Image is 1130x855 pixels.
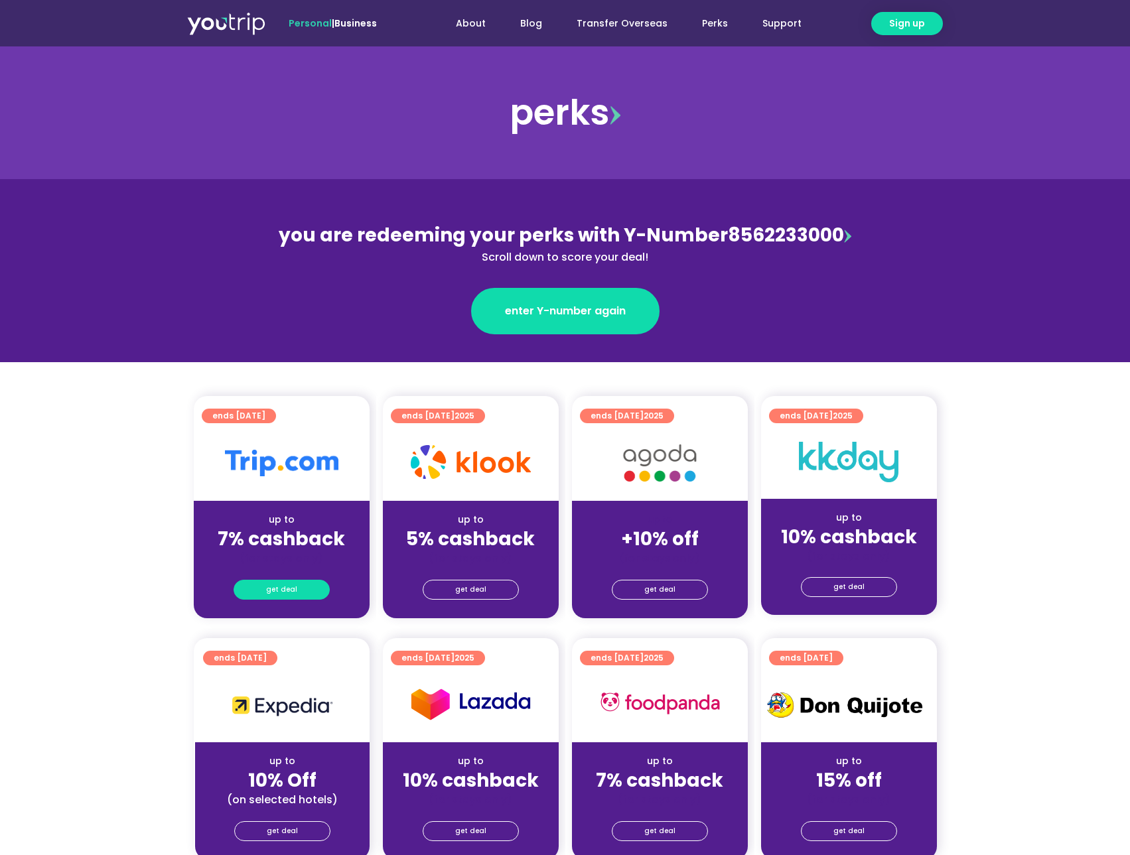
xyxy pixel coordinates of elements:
a: Support [745,11,819,36]
a: get deal [423,821,519,841]
a: ends [DATE]2025 [391,651,485,665]
span: ends [DATE] [591,409,664,423]
a: Sign up [871,12,943,35]
div: up to [772,511,926,525]
div: up to [393,754,548,768]
a: enter Y-number again [471,288,660,334]
span: get deal [644,580,675,599]
div: (for stays only) [393,793,548,807]
strong: +10% off [621,526,699,552]
div: up to [393,513,548,527]
div: up to [583,754,737,768]
span: get deal [644,822,675,840]
a: ends [DATE]2025 [580,651,674,665]
a: ends [DATE]2025 [769,409,863,423]
span: ends [DATE] [212,409,265,423]
div: 8562233000 [277,222,853,265]
a: get deal [612,821,708,841]
strong: 5% cashback [406,526,535,552]
span: ends [DATE] [401,651,474,665]
strong: 7% cashback [596,767,723,793]
div: up to [772,754,926,768]
span: ends [DATE] [214,651,267,665]
span: 2025 [455,410,474,421]
div: up to [204,513,359,527]
span: ends [DATE] [780,409,853,423]
div: (on selected hotels) [206,793,359,807]
strong: 10% cashback [403,767,539,793]
a: ends [DATE]2025 [580,409,674,423]
span: up to [648,513,672,526]
span: get deal [267,822,298,840]
span: get deal [833,578,865,596]
span: you are redeeming your perks with Y-Number [279,222,728,248]
strong: 15% off [816,767,882,793]
span: | [289,17,377,30]
div: (for stays only) [204,551,359,565]
div: (for stays only) [583,551,737,565]
span: 2025 [455,652,474,663]
span: get deal [266,580,297,599]
a: get deal [234,821,330,841]
strong: 10% cashback [781,524,917,550]
span: enter Y-number again [505,303,626,319]
span: ends [DATE] [780,651,833,665]
span: get deal [455,580,486,599]
a: Perks [685,11,745,36]
div: (for stays only) [772,793,926,807]
span: ends [DATE] [591,651,664,665]
span: get deal [833,822,865,840]
span: Sign up [889,17,925,31]
a: Business [334,17,377,30]
strong: 10% Off [248,767,317,793]
a: Transfer Overseas [559,11,685,36]
div: up to [206,754,359,768]
a: Blog [503,11,559,36]
a: About [439,11,503,36]
span: Personal [289,17,332,30]
a: get deal [612,580,708,600]
span: 2025 [833,410,853,421]
a: ends [DATE] [769,651,843,665]
span: 2025 [644,652,664,663]
div: (for stays only) [393,551,548,565]
div: (for stays only) [583,793,737,807]
div: Scroll down to score your deal! [277,249,853,265]
a: get deal [234,580,330,600]
a: ends [DATE]2025 [391,409,485,423]
a: get deal [801,821,897,841]
span: ends [DATE] [401,409,474,423]
strong: 7% cashback [218,526,345,552]
div: (for stays only) [772,549,926,563]
span: 2025 [644,410,664,421]
a: ends [DATE] [203,651,277,665]
a: get deal [801,577,897,597]
span: get deal [455,822,486,840]
a: get deal [423,580,519,600]
nav: Menu [413,11,819,36]
a: ends [DATE] [202,409,276,423]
